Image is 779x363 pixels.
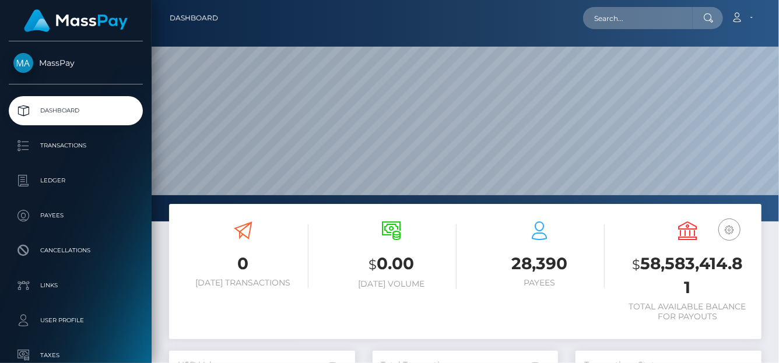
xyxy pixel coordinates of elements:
[474,252,605,275] h3: 28,390
[9,306,143,335] a: User Profile
[13,137,138,154] p: Transactions
[9,166,143,195] a: Ledger
[178,278,308,288] h6: [DATE] Transactions
[9,58,143,68] span: MassPay
[178,252,308,275] h3: 0
[474,278,605,288] h6: Payees
[13,53,33,73] img: MassPay
[13,277,138,294] p: Links
[369,256,377,273] small: $
[13,207,138,224] p: Payees
[583,7,693,29] input: Search...
[13,102,138,119] p: Dashboard
[170,6,218,30] a: Dashboard
[9,236,143,265] a: Cancellations
[622,302,753,322] h6: Total Available Balance for Payouts
[9,271,143,300] a: Links
[24,9,128,32] img: MassPay Logo
[9,96,143,125] a: Dashboard
[326,252,457,276] h3: 0.00
[13,242,138,259] p: Cancellations
[9,201,143,230] a: Payees
[13,172,138,189] p: Ledger
[9,131,143,160] a: Transactions
[622,252,753,299] h3: 58,583,414.81
[13,312,138,329] p: User Profile
[326,279,457,289] h6: [DATE] Volume
[633,256,641,273] small: $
